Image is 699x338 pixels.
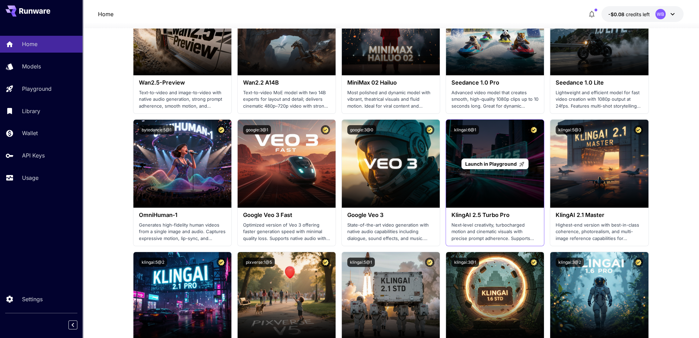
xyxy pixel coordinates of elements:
[556,125,584,134] button: klingai:5@3
[608,11,626,17] span: -$0.08
[139,212,226,218] h3: OmniHuman‑1
[139,222,226,242] p: Generates high-fidelity human videos from a single image and audio. Captures expressive motion, l...
[238,120,336,208] img: alt
[243,125,271,134] button: google:3@1
[529,258,538,267] button: Certified Model – Vetted for best performance and includes a commercial license.
[608,11,650,18] div: -$0.07569
[634,125,643,134] button: Certified Model – Vetted for best performance and includes a commercial license.
[347,79,434,86] h3: MiniMax 02 Hailuo
[22,295,43,303] p: Settings
[556,79,643,86] h3: Seedance 1.0 Lite
[139,89,226,110] p: Text-to-video and image-to-video with native audio generation, strong prompt adherence, smooth mo...
[243,89,330,110] p: Text-to-video MoE model with two 14B experts for layout and detail; delivers cinematic 480p–720p ...
[425,258,434,267] button: Certified Model – Vetted for best performance and includes a commercial license.
[74,319,83,331] div: Collapse sidebar
[451,125,479,134] button: klingai:6@1
[451,222,538,242] p: Next‑level creativity, turbocharged motion and cinematic visuals with precise prompt adherence. S...
[347,212,434,218] h3: Google Veo 3
[461,159,528,169] a: Launch in Playground
[22,85,52,93] p: Playground
[22,174,39,182] p: Usage
[22,107,40,115] p: Library
[98,10,113,18] a: Home
[556,258,584,267] button: klingai:3@2
[217,125,226,134] button: Certified Model – Vetted for best performance and includes a commercial license.
[22,129,38,137] p: Wallet
[550,120,648,208] img: alt
[556,89,643,110] p: Lightweight and efficient model for fast video creation with 1080p output at 24fps. Features mult...
[556,212,643,218] h3: KlingAI 2.1 Master
[342,120,440,208] img: alt
[347,258,375,267] button: klingai:5@1
[321,258,330,267] button: Certified Model – Vetted for best performance and includes a commercial license.
[451,89,538,110] p: Advanced video model that creates smooth, high-quality 1080p clips up to 10 seconds long. Great f...
[601,6,684,22] button: -$0.07569WB
[243,258,275,267] button: pixverse:1@5
[529,125,538,134] button: Certified Model – Vetted for best performance and includes a commercial license.
[98,10,113,18] nav: breadcrumb
[321,125,330,134] button: Certified Model – Vetted for best performance and includes a commercial license.
[217,258,226,267] button: Certified Model – Vetted for best performance and includes a commercial license.
[556,222,643,242] p: Highest-end version with best-in-class coherence, photorealism, and multi-image reference capabil...
[347,125,376,134] button: google:3@0
[347,89,434,110] p: Most polished and dynamic model with vibrant, theatrical visuals and fluid motion. Ideal for vira...
[465,161,517,167] span: Launch in Playground
[425,125,434,134] button: Certified Model – Vetted for best performance and includes a commercial license.
[634,258,643,267] button: Certified Model – Vetted for best performance and includes a commercial license.
[451,258,479,267] button: klingai:3@1
[347,222,434,242] p: State-of-the-art video generation with native audio capabilities including dialogue, sound effect...
[68,320,77,329] button: Collapse sidebar
[626,11,650,17] span: credits left
[139,125,174,134] button: bytedance:5@1
[451,212,538,218] h3: KlingAI 2.5 Turbo Pro
[22,62,41,70] p: Models
[133,120,231,208] img: alt
[22,151,45,160] p: API Keys
[243,212,330,218] h3: Google Veo 3 Fast
[22,40,37,48] p: Home
[243,222,330,242] p: Optimized version of Veo 3 offering faster generation speed with minimal quality loss. Supports n...
[243,79,330,86] h3: Wan2.2 A14B
[451,79,538,86] h3: Seedance 1.0 Pro
[139,79,226,86] h3: Wan2.5-Preview
[139,258,167,267] button: klingai:5@2
[655,9,666,19] div: WB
